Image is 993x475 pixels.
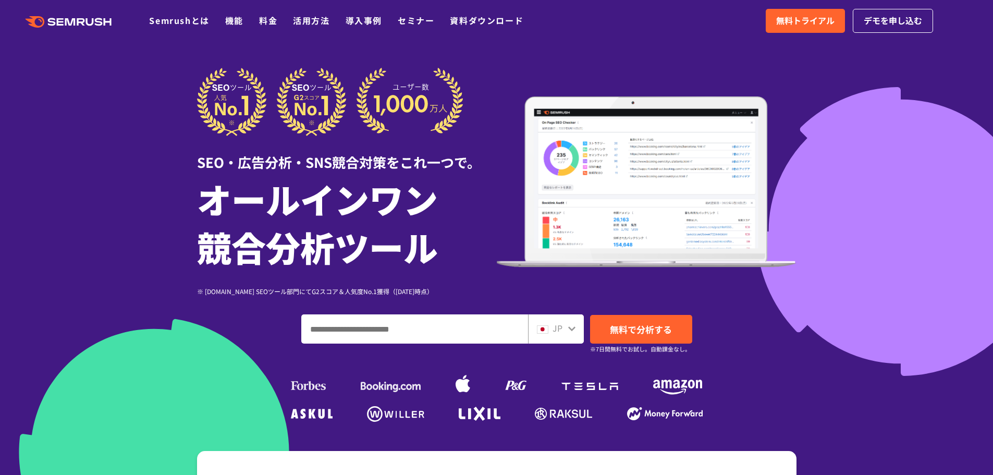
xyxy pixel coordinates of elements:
a: デモを申し込む [853,9,933,33]
span: デモを申し込む [864,14,922,28]
a: 導入事例 [346,14,382,27]
h1: オールインワン 競合分析ツール [197,175,497,271]
a: 無料トライアル [766,9,845,33]
span: JP [553,322,562,334]
a: 機能 [225,14,243,27]
a: セミナー [398,14,434,27]
a: 無料で分析する [590,315,692,344]
a: 資料ダウンロード [450,14,523,27]
div: ※ [DOMAIN_NAME] SEOツール部門にてG2スコア＆人気度No.1獲得（[DATE]時点） [197,286,497,296]
span: 無料で分析する [610,323,672,336]
a: 活用方法 [293,14,329,27]
small: ※7日間無料でお試し。自動課金なし。 [590,344,691,354]
a: Semrushとは [149,14,209,27]
input: ドメイン、キーワードまたはURLを入力してください [302,315,528,343]
a: 料金 [259,14,277,27]
div: SEO・広告分析・SNS競合対策をこれ一つで。 [197,136,497,172]
span: 無料トライアル [776,14,835,28]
